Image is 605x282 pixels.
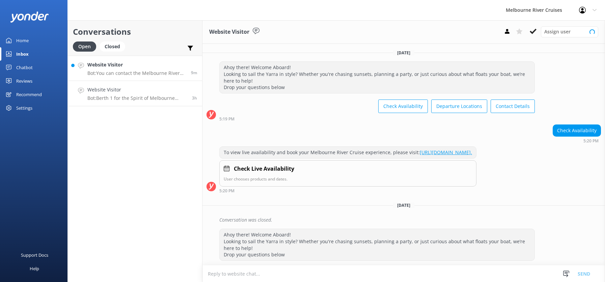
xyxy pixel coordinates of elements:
div: Help [30,262,39,275]
p: Bot: You can contact the Melbourne River Cruises team by emailing [EMAIL_ADDRESS][DOMAIN_NAME]. V... [87,70,186,76]
div: Settings [16,101,32,115]
div: Aug 12 2025 05:19pm (UTC +10:00) Australia/Sydney [219,116,535,121]
p: User chooses products and dates. [224,176,472,182]
div: Aug 12 2025 05:20pm (UTC +10:00) Australia/Sydney [553,138,601,143]
button: Contact Details [491,100,535,113]
h4: Website Visitor [87,86,187,93]
div: 2025-08-12T23:10:03.842 [207,214,601,226]
div: Recommend [16,88,42,101]
div: Aug 12 2025 05:20pm (UTC +10:00) Australia/Sydney [219,188,476,193]
h4: Website Visitor [87,61,186,68]
div: Ahoy there! Welcome Aboard! Looking to sail the Yarra in style? Whether you're chasing sunsets, p... [220,62,534,93]
a: Open [73,43,100,50]
div: Inbox [16,47,29,61]
h2: Conversations [73,25,197,38]
a: Website VisitorBot:You can contact the Melbourne River Cruises team by emailing [EMAIL_ADDRESS][D... [68,56,202,81]
div: Check Availability [553,125,601,136]
a: Closed [100,43,129,50]
button: Check Availability [378,100,428,113]
span: [DATE] [393,50,414,56]
span: Sep 05 2025 04:03pm (UTC +10:00) Australia/Sydney [191,70,197,76]
h4: Check Live Availability [234,165,294,173]
strong: 5:19 PM [219,117,235,121]
a: [URL][DOMAIN_NAME]. [420,149,472,156]
div: Assign User [541,26,598,37]
a: Website VisitorBot:Berth 1 for the Spirit of Melbourne Dinner Cruise is located at [GEOGRAPHIC_DA... [68,81,202,106]
div: Closed [100,41,125,52]
span: [DATE] [393,202,414,208]
div: Home [16,34,29,47]
p: Bot: Berth 1 for the Spirit of Melbourne Dinner Cruise is located at [GEOGRAPHIC_DATA], directly ... [87,95,187,101]
strong: 5:20 PM [583,139,599,143]
div: Conversation was closed. [219,214,601,226]
span: Sep 05 2025 12:26pm (UTC +10:00) Australia/Sydney [192,95,197,101]
img: yonder-white-logo.png [10,11,49,23]
div: To view live availability and book your Melbourne River Cruise experience, please visit: [220,147,476,158]
div: Open [73,41,96,52]
div: Ahoy there! Welcome Aboard! Looking to sail the Yarra in style? Whether you're chasing sunsets, p... [220,229,534,260]
div: Support Docs [21,248,48,262]
button: Departure Locations [431,100,487,113]
h3: Website Visitor [209,28,249,36]
span: Assign user [544,28,571,35]
div: Reviews [16,74,32,88]
strong: 5:20 PM [219,189,235,193]
div: Chatbot [16,61,33,74]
